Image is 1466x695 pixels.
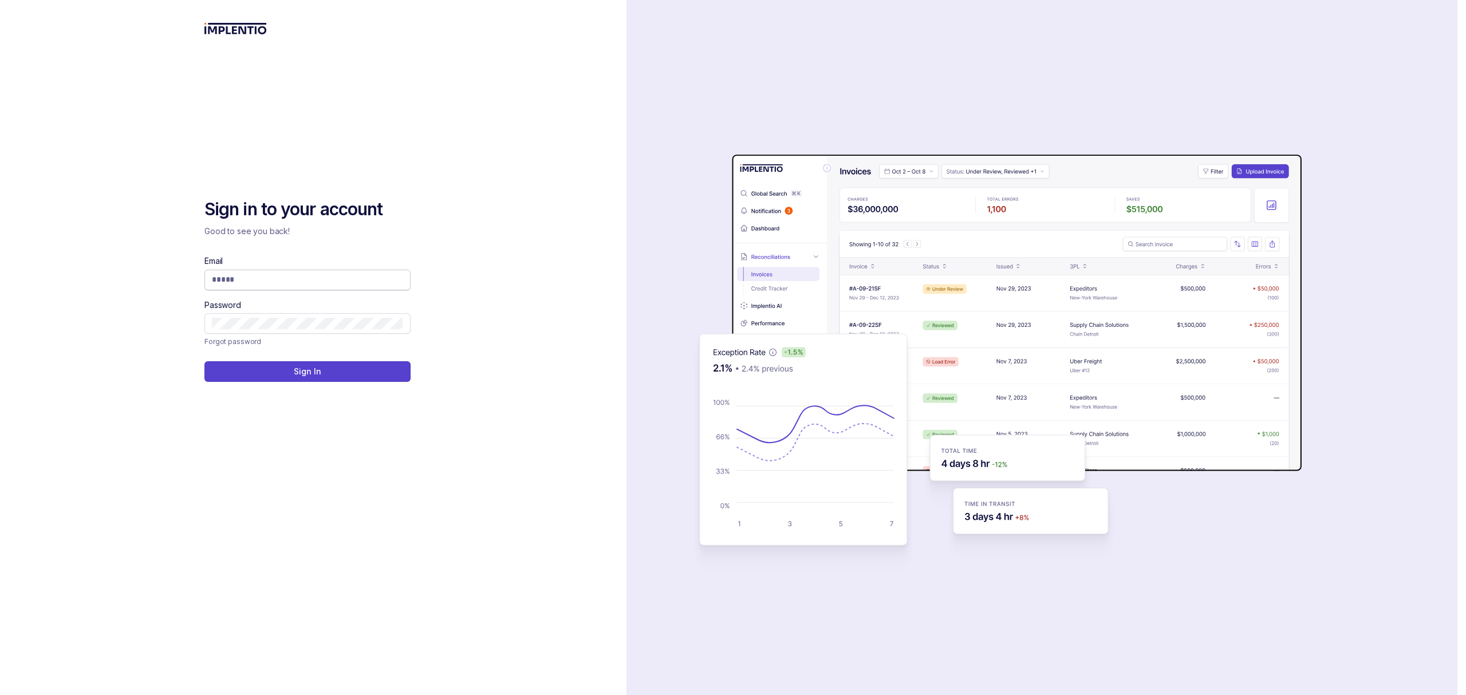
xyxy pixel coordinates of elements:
h2: Sign in to your account [204,198,411,221]
label: Password [204,299,241,311]
img: logo [204,23,267,34]
button: Sign In [204,361,411,382]
p: Good to see you back! [204,226,411,237]
p: Sign In [294,366,321,377]
label: Email [204,255,223,267]
img: signin-background.svg [659,119,1306,576]
p: Forgot password [204,336,261,347]
a: Link Forgot password [204,336,261,347]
